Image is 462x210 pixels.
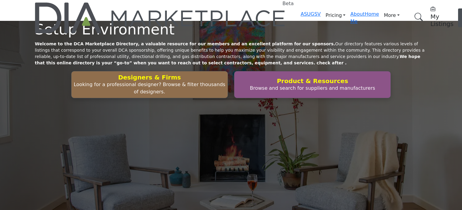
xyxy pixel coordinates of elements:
[35,2,286,33] img: Site Logo
[35,2,286,33] a: Beta
[282,1,294,6] h6: Beta
[236,85,389,92] p: Browse and search for suppliers and manufacturers
[350,11,365,24] a: About Me
[35,41,427,66] p: Our directory features various levels of listings that correspond to your overall DCA sponsorship...
[236,77,389,85] h2: Product & Resources
[365,11,379,17] a: Home
[379,11,404,20] a: More
[73,74,226,81] h2: Designers & Firms
[431,6,454,27] div: My Listings
[35,41,335,46] strong: Welcome to the DCA Marketplace Directory, a valuable resource for our members and an excellent pl...
[73,81,226,95] p: Looking for a professional designer? Browse & filter thousands of designers.
[321,11,350,20] a: Pricing
[35,54,420,65] strong: We hope that this online directory is your “go-to” when you want to reach out to select contracto...
[71,71,228,98] button: Designers & Firms Looking for a professional designer? Browse & filter thousands of designers.
[408,9,427,25] a: Search
[234,71,391,98] button: Product & Resources Browse and search for suppliers and manufacturers
[301,11,321,17] a: ASUGSV
[431,13,454,27] h5: My Listings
